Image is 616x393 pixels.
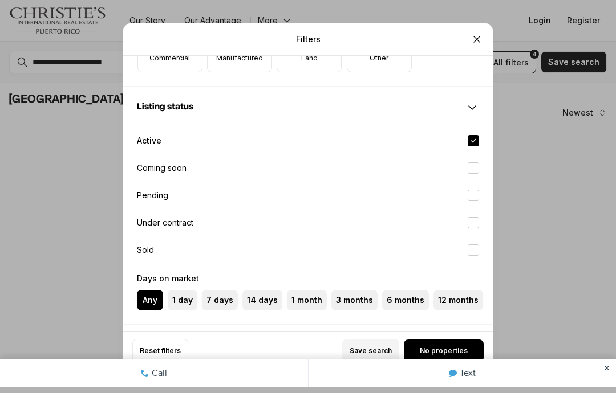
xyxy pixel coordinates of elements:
[468,190,479,201] button: Pending
[128,128,488,153] label: Active
[468,162,479,174] button: Coming soon
[216,54,263,63] p: Manufactured
[168,290,197,310] label: 1 day
[382,290,429,310] label: 6 months
[149,54,190,63] p: Commercial
[123,87,493,128] div: Listing status
[433,290,483,310] label: 12 months
[202,290,238,310] label: 7 days
[137,290,163,310] label: Any
[137,102,193,111] span: Listing status
[468,217,479,228] button: Under contract
[342,339,399,363] button: Save search
[468,135,479,146] button: Active
[331,290,378,310] label: 3 months
[287,290,327,310] label: 1 month
[465,28,488,51] button: Close
[140,346,181,355] span: Reset filters
[132,339,188,363] button: Reset filters
[128,155,488,181] label: Coming soon
[468,244,479,256] button: Sold
[420,346,468,355] span: No properties
[128,238,488,263] label: Sold
[242,290,282,310] label: 14 days
[128,210,488,235] label: Under contract
[128,183,488,208] label: Pending
[370,54,388,63] p: Other
[350,346,392,355] span: Save search
[137,274,493,283] span: Days on market
[123,128,493,324] div: Listing status
[301,54,318,63] p: Land
[404,339,484,362] button: No properties
[123,325,493,366] div: Tours
[296,35,321,44] p: Filters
